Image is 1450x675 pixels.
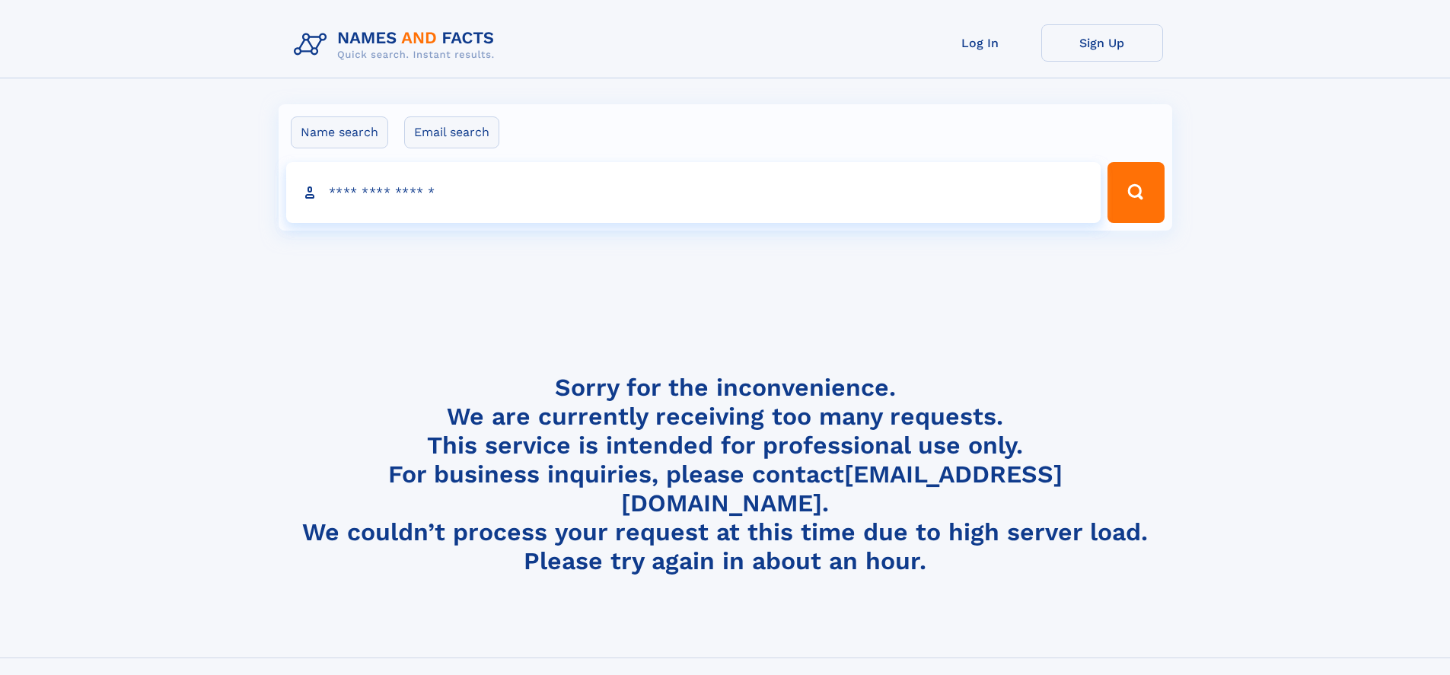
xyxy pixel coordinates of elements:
[288,24,507,65] img: Logo Names and Facts
[286,162,1101,223] input: search input
[919,24,1041,62] a: Log In
[288,373,1163,576] h4: Sorry for the inconvenience. We are currently receiving too many requests. This service is intend...
[291,116,388,148] label: Name search
[1041,24,1163,62] a: Sign Up
[404,116,499,148] label: Email search
[621,460,1063,517] a: [EMAIL_ADDRESS][DOMAIN_NAME]
[1107,162,1164,223] button: Search Button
